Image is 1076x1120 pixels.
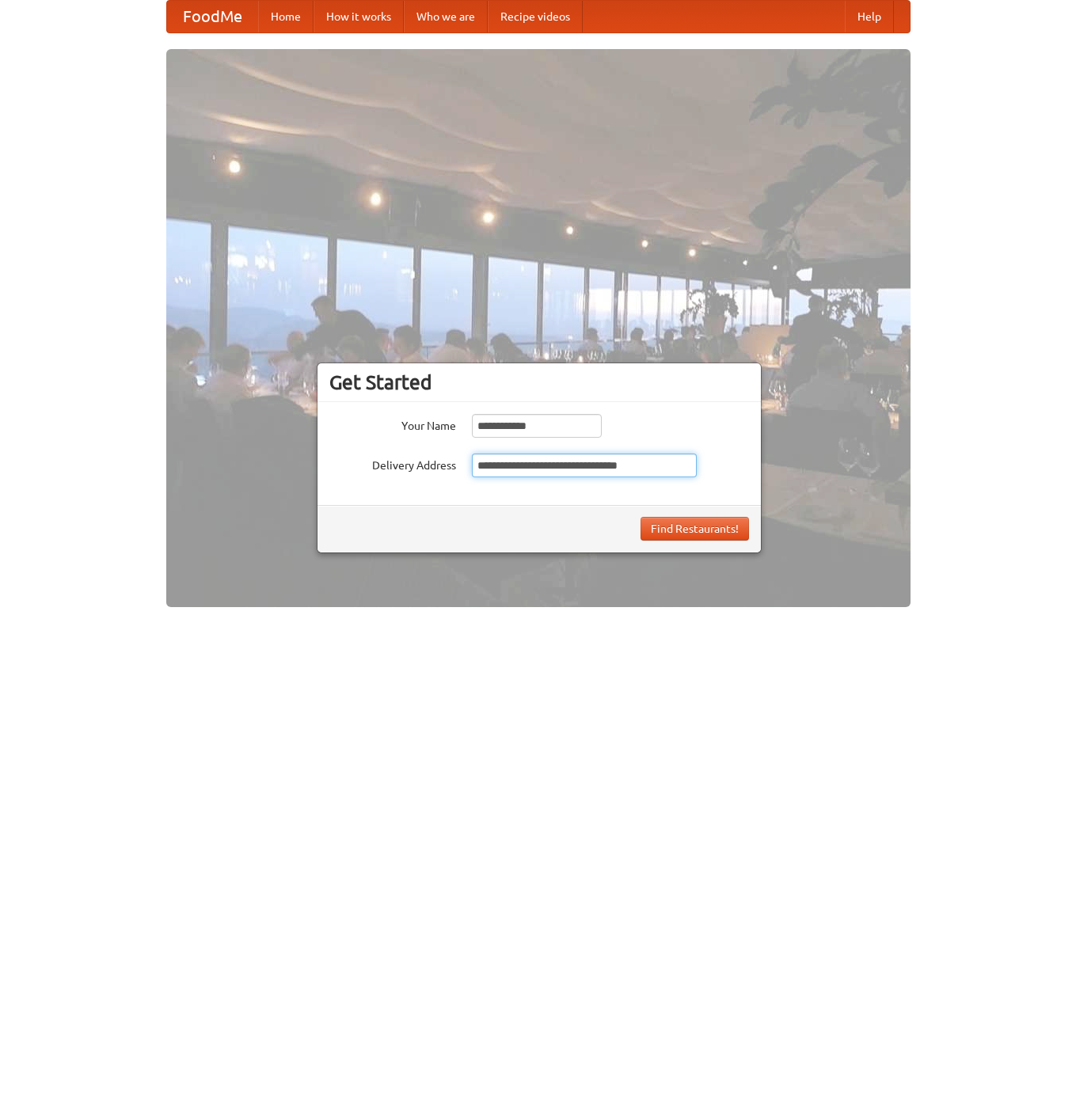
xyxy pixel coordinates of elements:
button: Find Restaurants! [641,517,749,541]
a: FoodMe [167,1,258,32]
label: Your Name [329,414,456,434]
a: How it works [314,1,404,32]
a: Who we are [404,1,488,32]
label: Delivery Address [329,454,456,473]
h3: Get Started [329,370,749,394]
a: Help [845,1,894,32]
a: Home [258,1,314,32]
a: Recipe videos [488,1,583,32]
